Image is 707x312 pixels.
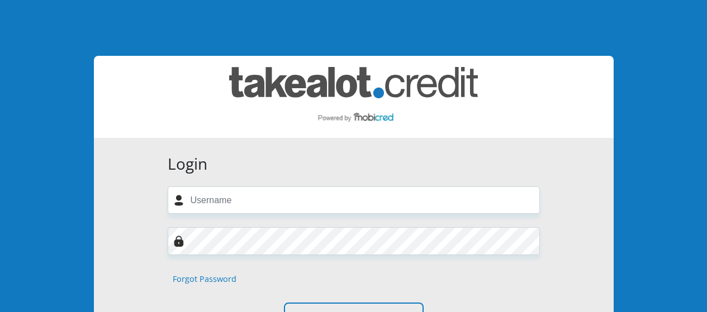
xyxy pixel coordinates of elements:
img: Image [173,236,184,247]
img: user-icon image [173,195,184,206]
input: Username [168,186,540,214]
img: takealot_credit logo [229,67,478,127]
h3: Login [168,155,540,174]
a: Forgot Password [173,273,236,285]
